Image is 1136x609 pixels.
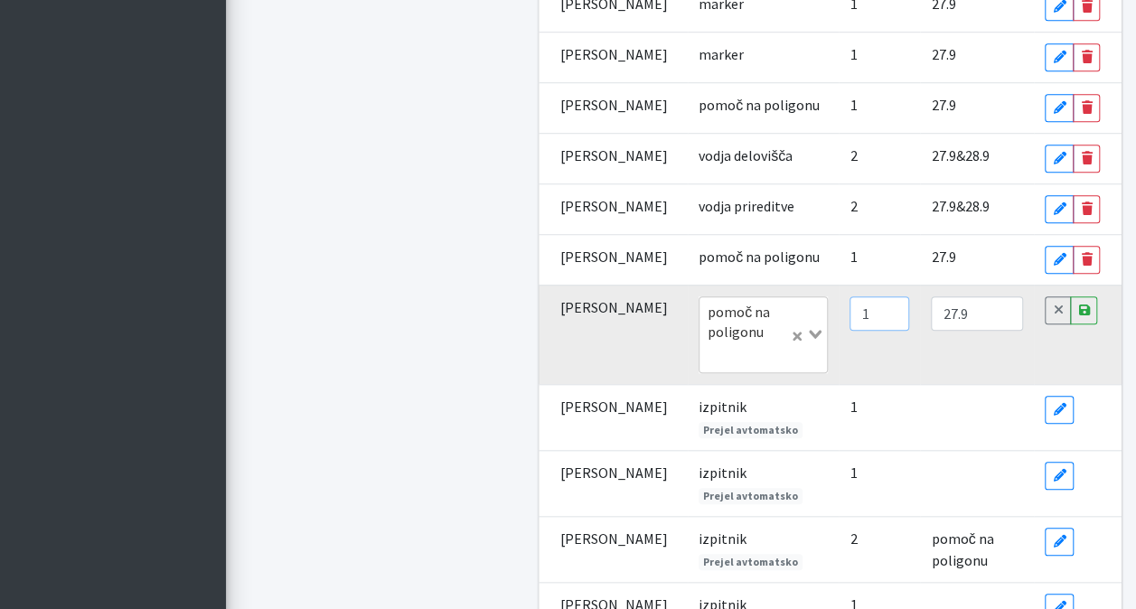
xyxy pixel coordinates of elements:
[539,183,688,234] td: [PERSON_NAME]
[699,146,793,164] span: vodja delovišča
[699,554,803,570] span: Prejel avtomatsko
[850,146,857,164] span: 2
[539,133,688,183] td: [PERSON_NAME]
[850,96,857,114] span: 1
[699,296,828,373] div: Search for option
[931,146,989,164] span: 27.9&28.9
[699,422,803,438] span: Prejel avtomatsko
[850,45,857,63] span: 1
[850,464,857,482] span: 1
[850,398,857,416] span: 1
[539,234,688,285] td: [PERSON_NAME]
[703,301,786,343] span: pomoč na poligonu
[699,464,746,482] span: izpitnik
[699,45,744,63] span: marker
[699,248,820,266] span: pomoč na poligonu
[699,488,803,504] span: Prejel avtomatsko
[539,384,688,450] td: [PERSON_NAME]
[539,516,688,582] td: [PERSON_NAME]
[931,96,955,114] span: 27.9
[931,197,989,215] span: 27.9&28.9
[699,529,746,548] span: izpitnik
[539,450,688,516] td: [PERSON_NAME]
[793,323,802,345] button: Clear Selected
[850,529,857,548] span: 2
[701,346,788,368] input: Search for option
[850,248,857,266] span: 1
[699,96,820,114] span: pomoč na poligonu
[931,248,955,266] span: 27.9
[699,197,794,215] span: vodja prireditve
[539,32,688,82] td: [PERSON_NAME]
[539,285,688,384] td: [PERSON_NAME]
[850,197,857,215] span: 2
[539,82,688,133] td: [PERSON_NAME]
[931,45,955,63] span: 27.9
[931,529,993,569] span: pomoč na poligonu
[699,398,746,416] span: izpitnik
